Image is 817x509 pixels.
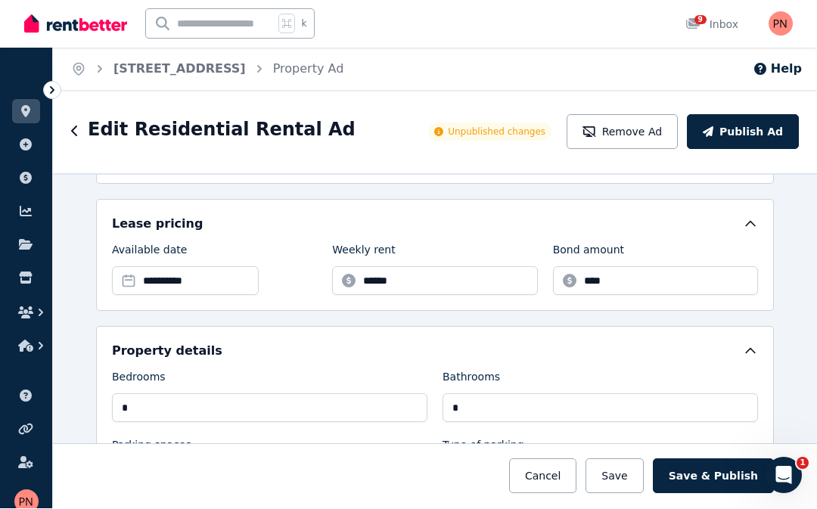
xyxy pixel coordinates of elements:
[88,118,356,142] h1: Edit Residential Rental Ad
[694,16,707,25] span: 9
[332,243,395,264] label: Weekly rent
[112,438,191,459] label: Parking spaces
[448,126,545,138] span: Unpublished changes
[687,115,799,150] button: Publish Ad
[797,458,809,470] span: 1
[509,459,576,494] button: Cancel
[443,370,500,391] label: Bathrooms
[553,243,624,264] label: Bond amount
[586,459,643,494] button: Save
[53,48,362,91] nav: Breadcrumb
[653,459,774,494] button: Save & Publish
[766,458,802,494] iframe: Intercom live chat
[301,18,306,30] span: k
[567,115,678,150] button: Remove Ad
[112,216,203,234] h5: Lease pricing
[112,243,187,264] label: Available date
[24,13,127,36] img: RentBetter
[112,370,166,391] label: Bedrooms
[273,62,344,76] a: Property Ad
[443,438,524,459] label: Type of parking
[753,61,802,79] button: Help
[112,343,222,361] h5: Property details
[685,17,738,33] div: Inbox
[113,62,246,76] a: [STREET_ADDRESS]
[769,12,793,36] img: Pamela Neill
